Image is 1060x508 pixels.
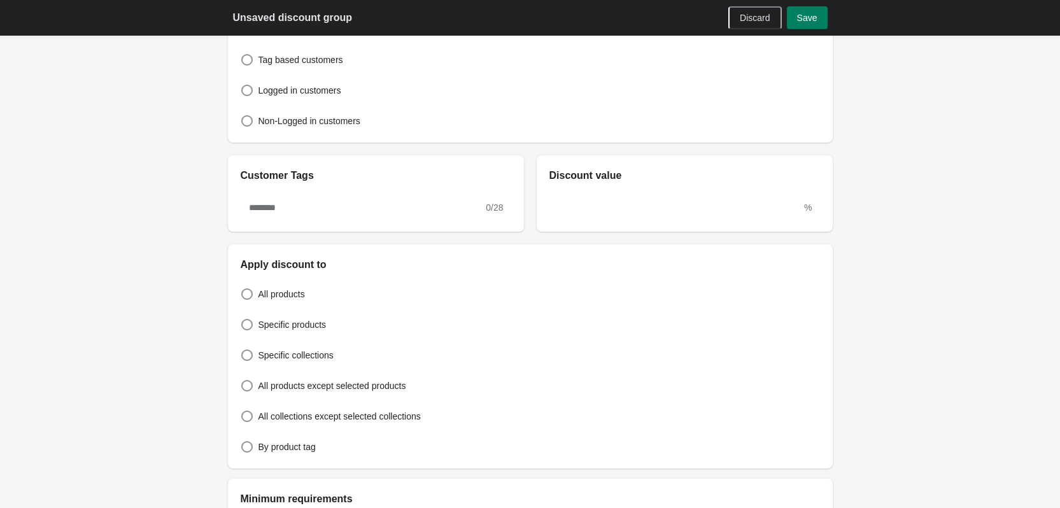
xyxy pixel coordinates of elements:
span: Specific collections [258,349,334,362]
span: Logged in customers [258,84,341,97]
h2: Minimum requirements [241,491,820,507]
span: All collections except selected collections [258,410,421,423]
span: All products [258,288,305,300]
span: Non-Logged in customers [258,115,360,127]
span: All products except selected products [258,379,406,392]
div: % [804,200,812,215]
button: Discard [728,6,781,29]
span: Save [797,13,817,23]
span: Discard [740,13,770,23]
h2: Discount value [549,168,820,183]
button: Save [787,6,828,29]
span: By product tag [258,441,316,453]
span: Tag based customers [258,53,343,66]
h2: Apply discount to [241,257,820,272]
h2: Unsaved discount group [233,10,353,25]
h2: Customer Tags [241,168,511,183]
span: Specific products [258,318,327,331]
